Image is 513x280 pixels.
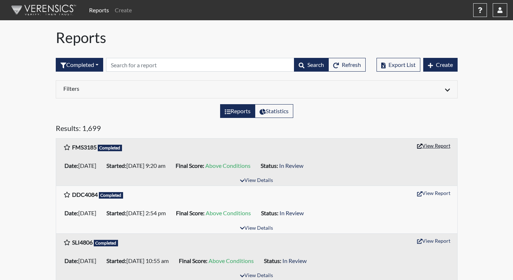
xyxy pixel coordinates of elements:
[56,58,103,72] div: Filter by interview status
[104,207,173,219] li: [DATE] 2:54 pm
[414,187,454,199] button: View Report
[179,257,207,264] b: Final Score:
[307,61,324,68] span: Search
[64,162,78,169] b: Date:
[72,239,93,246] b: SLI4806
[62,255,104,267] li: [DATE]
[282,257,307,264] span: In Review
[436,61,453,68] span: Create
[94,240,118,246] span: Completed
[279,162,303,169] span: In Review
[328,58,366,72] button: Refresh
[106,257,126,264] b: Started:
[56,29,458,46] h1: Reports
[423,58,458,72] button: Create
[56,58,103,72] button: Completed
[72,144,97,150] b: FMS3185
[64,209,78,216] b: Date:
[104,255,176,267] li: [DATE] 10:55 am
[58,85,455,94] div: Click to expand/collapse filters
[98,145,122,151] span: Completed
[342,61,361,68] span: Refresh
[56,124,458,135] h5: Results: 1,699
[261,162,278,169] b: Status:
[62,207,104,219] li: [DATE]
[279,209,304,216] span: In Review
[206,209,251,216] span: Above Conditions
[72,191,98,198] b: DDC4084
[237,176,276,186] button: View Details
[104,160,173,171] li: [DATE] 9:20 am
[220,104,255,118] label: View the list of reports
[205,162,251,169] span: Above Conditions
[86,3,112,17] a: Reports
[176,209,205,216] b: Final Score:
[414,235,454,246] button: View Report
[106,58,294,72] input: Search by Registration ID, Interview Number, or Investigation Name.
[261,209,278,216] b: Status:
[414,140,454,151] button: View Report
[388,61,416,68] span: Export List
[99,192,123,199] span: Completed
[106,162,126,169] b: Started:
[176,162,204,169] b: Final Score:
[63,85,251,92] h6: Filters
[264,257,281,264] b: Status:
[62,160,104,171] li: [DATE]
[255,104,293,118] label: View statistics about completed interviews
[237,224,276,233] button: View Details
[112,3,135,17] a: Create
[294,58,329,72] button: Search
[64,257,78,264] b: Date:
[106,209,126,216] b: Started:
[377,58,420,72] button: Export List
[209,257,254,264] span: Above Conditions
